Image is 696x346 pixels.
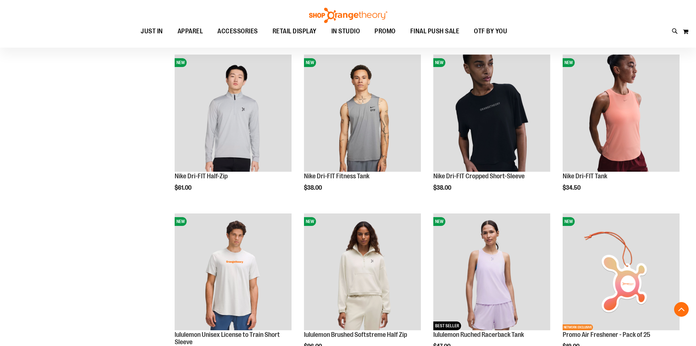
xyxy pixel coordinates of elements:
[474,23,507,40] span: OTF BY YOU
[403,23,467,40] a: FINAL PUSH SALE
[210,23,265,40] a: ACCESSORIES
[563,324,593,330] span: NETWORK EXCLUSIVE
[433,55,550,172] img: Nike Dri-FIT Cropped Short-Sleeve
[433,213,550,332] a: lululemon Ruched Racerback TankNEWBEST SELLER
[559,51,683,210] div: product
[563,213,680,331] img: Promo Air Freshener - Pack of 25
[563,55,680,173] a: Nike Dri-FIT TankNEW
[563,172,607,180] a: Nike Dri-FIT Tank
[265,23,324,40] a: RETAIL DISPLAY
[674,302,689,317] button: Back To Top
[433,331,524,338] a: lululemon Ruched Racerback Tank
[175,172,228,180] a: Nike Dri-FIT Half-Zip
[304,172,369,180] a: Nike Dri-FIT Fitness Tank
[175,58,187,67] span: NEW
[430,51,554,210] div: product
[433,213,550,331] img: lululemon Ruched Racerback Tank
[175,55,292,173] a: Nike Dri-FIT Half-ZipNEW
[374,23,396,40] span: PROMO
[308,8,388,23] img: Shop Orangetheory
[433,185,452,191] span: $38.00
[175,185,193,191] span: $61.00
[410,23,460,40] span: FINAL PUSH SALE
[175,217,187,226] span: NEW
[563,217,575,226] span: NEW
[324,23,368,40] a: IN STUDIO
[304,217,316,226] span: NEW
[367,23,403,40] a: PROMO
[175,213,292,331] img: lululemon Unisex License to Train Short Sleeve
[563,213,680,332] a: Promo Air Freshener - Pack of 25NEWNETWORK EXCLUSIVE
[170,23,210,40] a: APPAREL
[467,23,514,40] a: OTF BY YOU
[304,55,421,172] img: Nike Dri-FIT Fitness Tank
[273,23,317,40] span: RETAIL DISPLAY
[175,213,292,332] a: lululemon Unisex License to Train Short SleeveNEW
[433,321,461,330] span: BEST SELLER
[178,23,203,40] span: APPAREL
[563,58,575,67] span: NEW
[433,217,445,226] span: NEW
[217,23,258,40] span: ACCESSORIES
[141,23,163,40] span: JUST IN
[300,51,425,210] div: product
[563,55,680,172] img: Nike Dri-FIT Tank
[563,185,582,191] span: $34.50
[331,23,360,40] span: IN STUDIO
[563,331,650,338] a: Promo Air Freshener - Pack of 25
[133,23,170,40] a: JUST IN
[175,331,280,346] a: lululemon Unisex License to Train Short Sleeve
[304,213,421,331] img: lululemon Brushed Softstreme Half Zip
[433,172,525,180] a: Nike Dri-FIT Cropped Short-Sleeve
[175,55,292,172] img: Nike Dri-FIT Half-Zip
[433,58,445,67] span: NEW
[304,55,421,173] a: Nike Dri-FIT Fitness TankNEW
[433,55,550,173] a: Nike Dri-FIT Cropped Short-SleeveNEW
[171,51,295,210] div: product
[304,331,407,338] a: lululemon Brushed Softstreme Half Zip
[304,213,421,332] a: lululemon Brushed Softstreme Half ZipNEW
[304,58,316,67] span: NEW
[304,185,323,191] span: $38.00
